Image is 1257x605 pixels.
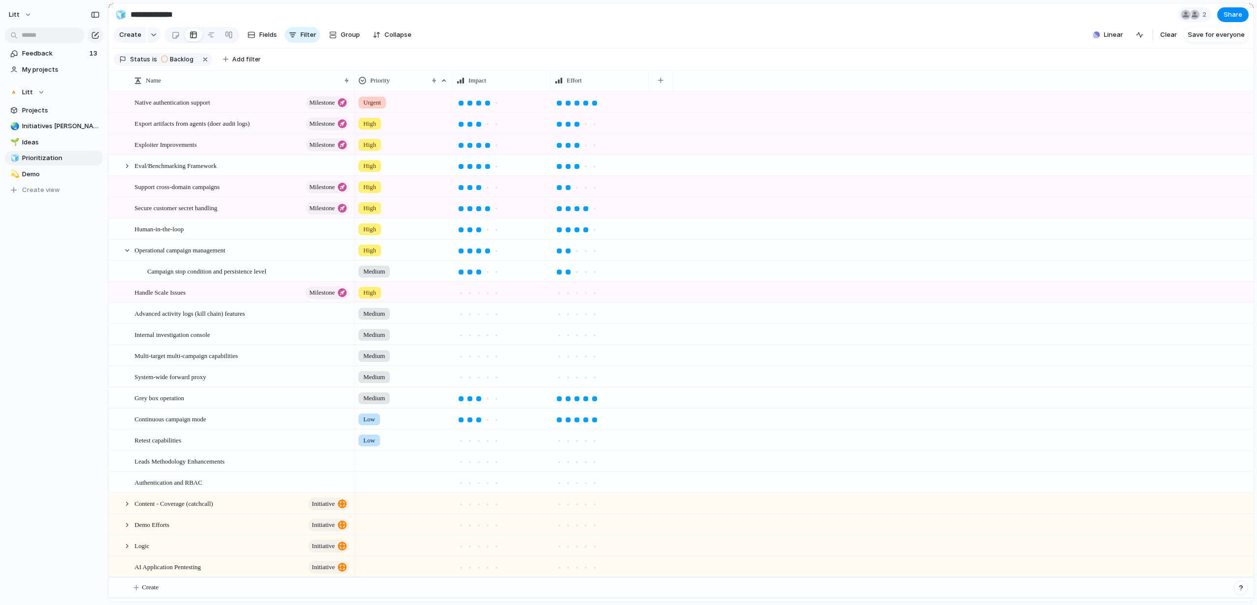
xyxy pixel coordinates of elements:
[22,87,33,97] span: Litt
[567,76,582,85] span: Effort
[22,65,100,75] span: My projects
[5,167,103,182] a: 💫Demo
[135,519,169,530] span: Demo Efforts
[306,138,349,151] button: Milestone
[10,153,17,164] div: 🧊
[312,497,335,511] span: initiative
[22,106,100,115] span: Projects
[89,49,99,58] span: 13
[22,49,86,58] span: Feedback
[363,288,376,298] span: High
[135,244,225,255] span: Operational campaign management
[363,203,376,213] span: High
[5,62,103,77] a: My projects
[1217,7,1249,22] button: Share
[152,55,157,64] span: is
[363,161,376,171] span: High
[308,519,349,531] button: initiative
[363,246,376,255] span: High
[363,372,385,382] span: Medium
[135,561,201,572] span: AI Application Pentesting
[4,7,37,23] button: Litt
[135,138,197,150] span: Exploiter Improvements
[142,582,159,592] span: Create
[135,223,184,234] span: Human-in-the-loop
[9,153,19,163] button: 🧊
[170,55,193,64] span: Backlog
[135,117,250,129] span: Export artifacts from agents (doer audit logs)
[363,140,376,150] span: High
[1202,10,1209,20] span: 2
[5,46,103,61] a: Feedback13
[363,309,385,319] span: Medium
[309,117,335,131] span: Milestone
[306,117,349,130] button: Milestone
[309,201,335,215] span: Milestone
[306,202,349,215] button: Milestone
[1184,27,1249,43] button: Save for everyone
[5,103,103,118] a: Projects
[10,121,17,132] div: 🌏
[324,27,365,43] button: Group
[135,497,213,509] span: Content - Coverage (catchcall)
[22,137,100,147] span: Ideas
[9,169,19,179] button: 💫
[308,540,349,552] button: initiative
[306,96,349,109] button: Milestone
[150,54,159,65] button: is
[119,30,141,40] span: Create
[135,476,202,488] span: Authentication and RBAC
[5,119,103,134] div: 🌏Initiatives [PERSON_NAME]
[22,153,100,163] span: Prioritization
[5,135,103,150] div: 🌱Ideas
[135,160,217,171] span: Eval/Benchmarking Framework
[1156,27,1181,43] button: Clear
[384,30,411,40] span: Collapse
[10,137,17,148] div: 🌱
[363,436,375,445] span: Low
[9,137,19,147] button: 🌱
[5,151,103,165] a: 🧊Prioritization
[10,168,17,180] div: 💫
[1160,30,1177,40] span: Clear
[135,286,186,298] span: Handle Scale Issues
[301,30,316,40] span: Filter
[306,181,349,193] button: Milestone
[363,182,376,192] span: High
[135,329,210,340] span: Internal investigation console
[146,76,161,85] span: Name
[135,202,218,213] span: Secure customer secret handling
[306,286,349,299] button: Milestone
[158,54,199,65] button: Backlog
[5,183,103,197] button: Create view
[363,351,385,361] span: Medium
[312,560,335,574] span: initiative
[135,455,224,467] span: Leads Methodology Enhancements
[370,76,390,85] span: Priority
[22,185,60,195] span: Create view
[341,30,360,40] span: Group
[135,434,181,445] span: Retest capabilities
[135,392,184,403] span: Grey box operation
[308,497,349,510] button: initiative
[1104,30,1123,40] span: Linear
[22,121,100,131] span: Initiatives [PERSON_NAME]
[1224,10,1242,20] span: Share
[22,169,100,179] span: Demo
[363,98,381,108] span: Urgent
[244,27,281,43] button: Fields
[285,27,320,43] button: Filter
[217,53,267,66] button: Add filter
[308,561,349,574] button: initiative
[259,30,277,40] span: Fields
[468,76,486,85] span: Impact
[232,55,261,64] span: Add filter
[1089,27,1127,42] button: Linear
[113,27,146,43] button: Create
[9,10,20,20] span: Litt
[115,8,126,21] div: 🧊
[312,518,335,532] span: initiative
[312,539,335,553] span: initiative
[113,7,129,23] button: 🧊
